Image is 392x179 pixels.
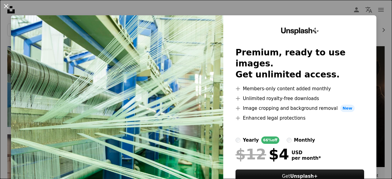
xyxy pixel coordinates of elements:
[261,136,279,144] div: 66% off
[243,136,259,144] div: yearly
[236,95,364,102] li: Unlimited royalty-free downloads
[292,150,321,155] span: USD
[294,136,315,144] div: monthly
[236,114,364,122] li: Enhanced legal protections
[236,47,364,80] h2: Premium, ready to use images. Get unlimited access.
[236,138,240,143] input: yearly66%off
[287,138,292,143] input: monthly
[236,85,364,92] li: Members-only content added monthly
[292,155,321,161] span: per month *
[340,105,355,112] span: New
[290,173,318,179] strong: Unsplash+
[236,146,266,162] span: $12
[236,146,289,162] div: $4
[236,105,364,112] li: Image cropping and background removal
